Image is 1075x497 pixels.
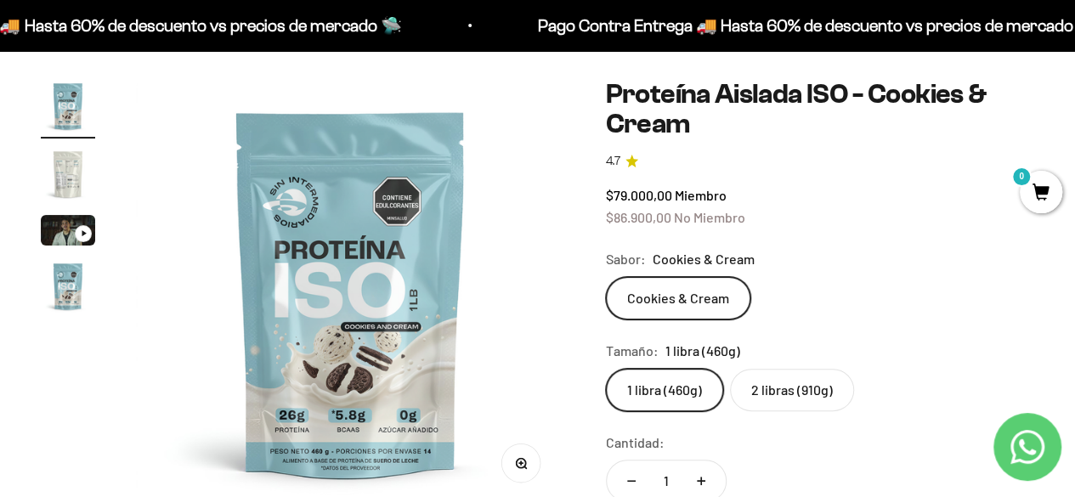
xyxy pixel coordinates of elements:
[606,152,620,171] span: 4.7
[665,340,740,362] span: 1 libra (460g)
[606,432,665,454] label: Cantidad:
[1011,167,1032,187] mark: 0
[41,215,95,251] button: Ir al artículo 3
[41,259,95,313] img: Proteína Aislada ISO - Cookies & Cream
[606,152,1034,171] a: 4.74.7 de 5.0 estrellas
[41,147,95,201] img: Proteína Aislada ISO - Cookies & Cream
[1020,184,1062,203] a: 0
[41,79,95,133] img: Proteína Aislada ISO - Cookies & Cream
[674,209,745,225] span: No Miembro
[606,79,1034,138] h1: Proteína Aislada ISO - Cookies & Cream
[41,79,95,138] button: Ir al artículo 1
[41,147,95,206] button: Ir al artículo 2
[606,248,646,270] legend: Sabor:
[606,187,672,203] span: $79.000,00
[675,187,727,203] span: Miembro
[41,259,95,319] button: Ir al artículo 4
[606,340,659,362] legend: Tamaño:
[653,248,755,270] span: Cookies & Cream
[606,209,671,225] span: $86.900,00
